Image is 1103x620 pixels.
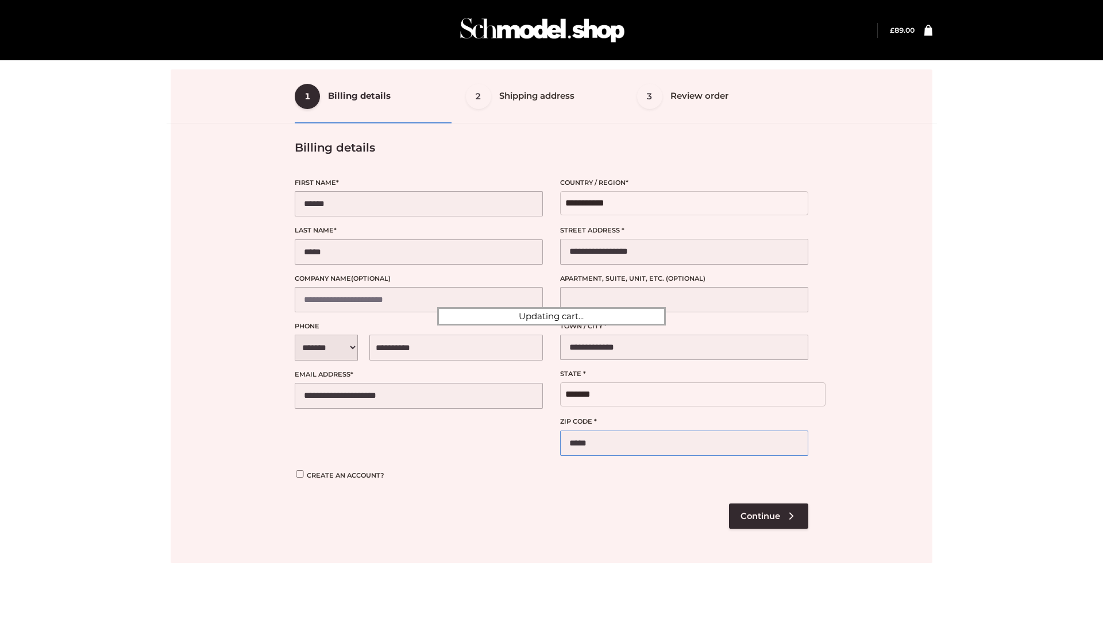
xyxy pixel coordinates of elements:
span: £ [890,26,894,34]
a: £89.00 [890,26,915,34]
div: Updating cart... [437,307,666,325]
img: Schmodel Admin 964 [456,7,628,53]
bdi: 89.00 [890,26,915,34]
